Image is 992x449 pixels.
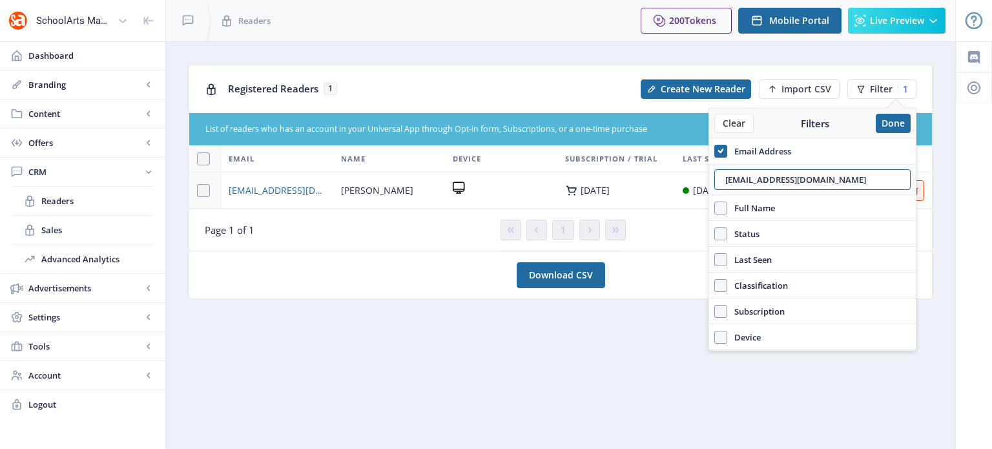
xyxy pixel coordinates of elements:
[552,220,574,240] button: 1
[727,200,775,216] span: Full Name
[565,151,657,167] span: Subscription / Trial
[13,245,152,273] a: Advanced Analytics
[205,224,254,236] span: Page 1 of 1
[751,79,840,99] a: New page
[683,151,725,167] span: Last Seen
[28,398,155,411] span: Logout
[41,253,152,266] span: Advanced Analytics
[41,224,152,236] span: Sales
[847,79,916,99] button: Filter1
[41,194,152,207] span: Readers
[341,183,413,198] span: [PERSON_NAME]
[738,8,842,34] button: Mobile Portal
[341,151,366,167] span: Name
[898,84,908,94] div: 1
[28,311,142,324] span: Settings
[8,10,28,31] img: properties.app_icon.png
[13,216,152,244] a: Sales
[769,16,829,26] span: Mobile Portal
[324,82,337,95] span: 1
[727,252,772,267] span: Last Seen
[28,136,142,149] span: Offers
[754,117,876,130] div: Filters
[28,165,142,178] span: CRM
[13,187,152,215] a: Readers
[205,123,839,136] div: List of readers who has an account in your Universal App through Opt-in form, Subscriptions, or a...
[641,8,732,34] button: 200Tokens
[229,151,254,167] span: Email
[238,14,271,27] span: Readers
[870,84,893,94] span: Filter
[641,79,751,99] button: Create New Reader
[727,226,759,242] span: Status
[28,78,142,91] span: Branding
[229,183,325,198] a: [EMAIL_ADDRESS][DOMAIN_NAME]
[28,369,142,382] span: Account
[848,8,945,34] button: Live Preview
[189,65,933,251] app-collection-view: Registered Readers
[727,329,761,345] span: Device
[870,16,924,26] span: Live Preview
[727,278,788,293] span: Classification
[781,84,831,94] span: Import CSV
[685,14,716,26] span: Tokens
[693,183,722,198] div: [DATE]
[36,6,112,35] div: SchoolArts Magazine
[228,82,318,95] span: Registered Readers
[876,114,911,133] button: Done
[633,79,751,99] a: New page
[727,143,791,159] span: Email Address
[28,340,142,353] span: Tools
[28,107,142,120] span: Content
[453,151,481,167] span: Device
[28,49,155,62] span: Dashboard
[581,185,610,196] div: [DATE]
[714,114,754,133] button: Clear
[561,225,566,235] span: 1
[28,282,142,295] span: Advertisements
[661,84,745,94] span: Create New Reader
[517,262,605,288] a: Download CSV
[727,304,785,319] span: Subscription
[759,79,840,99] button: Import CSV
